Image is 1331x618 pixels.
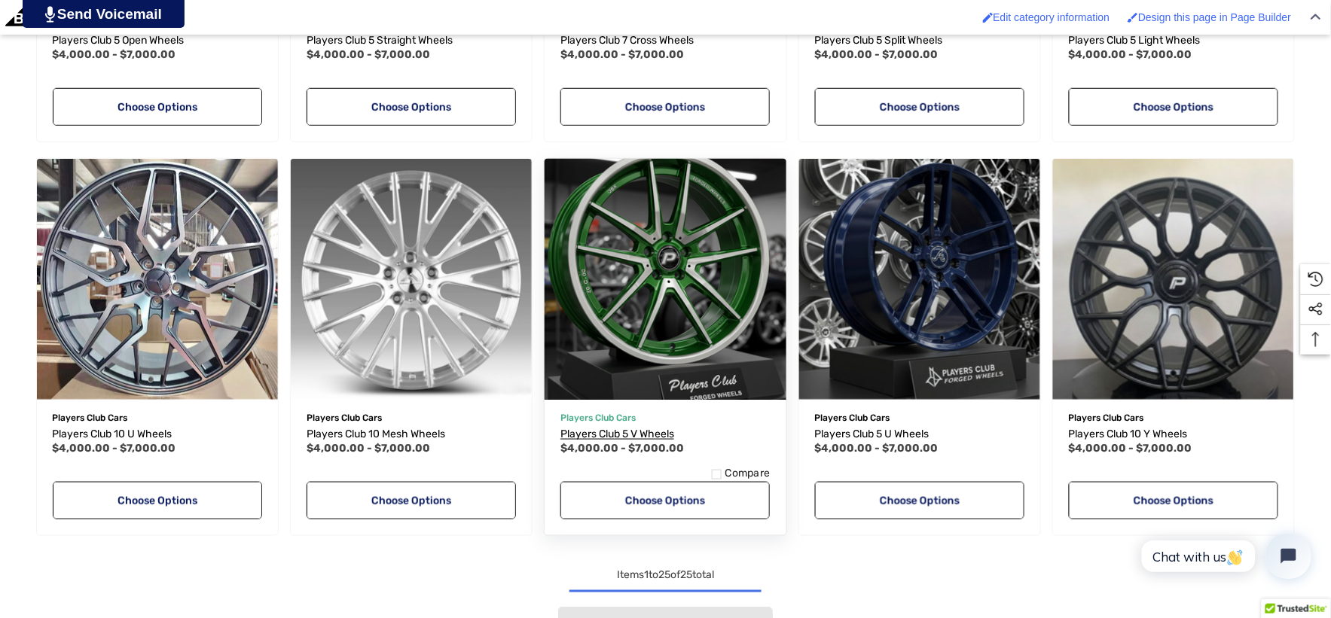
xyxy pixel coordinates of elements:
[815,442,939,455] span: $4,000.00 - $7,000.00
[1069,428,1188,440] span: Players Club 10 Y Wheels
[307,88,516,126] a: Choose Options
[815,428,930,440] span: Players Club 5 U Wheels
[560,442,684,455] span: $4,000.00 - $7,000.00
[1069,408,1278,428] p: Players Club Cars
[1125,521,1324,592] iframe: Tidio Chat
[307,425,516,443] a: Players Club 10 Mesh Wheels,Price range from $4,000.00 to $7,000.00
[975,4,1118,31] a: Enabled brush for category edit Edit category information
[658,569,670,582] span: 25
[53,48,176,61] span: $4,000.00 - $7,000.00
[1138,11,1291,23] span: Design this page in Page Builder
[799,159,1040,400] img: Atlanta Braves Player Exclusive 5 U Monoblock Wheels
[307,482,516,519] a: Choose Options
[53,428,172,440] span: Players Club 10 U Wheels
[799,159,1040,400] a: Players Club 5 U Wheels,Price range from $4,000.00 to $7,000.00
[1069,88,1278,126] a: Choose Options
[815,32,1024,50] a: Players Club 5 Split Wheels,Price range from $4,000.00 to $7,000.00
[680,569,692,582] span: 25
[1069,48,1192,61] span: $4,000.00 - $7,000.00
[560,425,770,443] a: Players Club 5 V Wheels,Price range from $4,000.00 to $7,000.00
[560,48,684,61] span: $4,000.00 - $7,000.00
[291,159,532,400] a: Players Club 10 Mesh Wheels,Price range from $4,000.00 to $7,000.00
[1308,272,1323,287] svg: Recently Viewed
[1311,14,1321,20] img: Close Admin Bar
[307,34,453,47] span: Players Club 5 Straight Wheels
[560,408,770,428] p: Players Club Cars
[1069,482,1278,519] a: Choose Options
[1069,425,1278,443] a: Players Club 10 Y Wheels,Price range from $4,000.00 to $7,000.00
[815,425,1024,443] a: Players Club 5 U Wheels,Price range from $4,000.00 to $7,000.00
[815,482,1024,519] a: Choose Options
[533,147,798,412] img: Players Club 5V Monoblock Wheels
[1308,302,1323,317] svg: Social Media
[815,48,939,61] span: $4,000.00 - $7,000.00
[1069,34,1201,47] span: Players Club 5 Light Wheels
[53,88,262,126] a: Choose Options
[815,408,1024,428] p: Players Club Cars
[37,159,278,400] img: Players Club 10 U Monoblock Wheels
[983,12,994,23] img: Enabled brush for category edit
[53,425,262,443] a: Players Club 10 U Wheels,Price range from $4,000.00 to $7,000.00
[725,467,771,480] span: Compare
[30,567,1301,585] div: Items to of total
[1069,442,1192,455] span: $4,000.00 - $7,000.00
[815,34,943,47] span: Players Club 5 Split Wheels
[53,408,262,428] p: Players Club Cars
[560,88,770,126] a: Choose Options
[560,428,674,440] span: Players Club 5 V Wheels
[560,32,770,50] a: Players Club 7 Cross Wheels,Price range from $4,000.00 to $7,000.00
[53,34,185,47] span: Players Club 5 Open Wheels
[994,11,1110,23] span: Edit category information
[560,482,770,519] a: Choose Options
[815,88,1024,126] a: Choose Options
[53,442,176,455] span: $4,000.00 - $7,000.00
[560,34,694,47] span: Players Club 7 Cross Wheels
[1069,32,1278,50] a: Players Club 5 Light Wheels,Price range from $4,000.00 to $7,000.00
[53,32,262,50] a: Players Club 5 Open Wheels,Price range from $4,000.00 to $7,000.00
[1301,332,1331,347] svg: Top
[307,48,430,61] span: $4,000.00 - $7,000.00
[545,159,786,400] a: Players Club 5 V Wheels,Price range from $4,000.00 to $7,000.00
[1120,4,1299,31] a: Enabled brush for page builder edit. Design this page in Page Builder
[53,482,262,519] a: Choose Options
[1128,12,1138,23] img: Enabled brush for page builder edit.
[291,159,532,400] img: Players Club 10 Mesh Monoblock Wheels
[307,428,445,440] span: Players Club 10 Mesh Wheels
[45,6,55,23] img: PjwhLS0gR2VuZXJhdG9yOiBHcmF2aXQuaW8gLS0+PHN2ZyB4bWxucz0iaHR0cDovL3d3dy53My5vcmcvMjAwMC9zdmciIHhtb...
[37,159,278,400] a: Players Club 10 U Wheels,Price range from $4,000.00 to $7,000.00
[307,408,516,428] p: Players Club Cars
[1053,159,1294,400] a: Players Club 10 Y Wheels,Price range from $4,000.00 to $7,000.00
[1053,159,1294,400] img: Players Club 10 Y Monoblock Wheels
[307,442,430,455] span: $4,000.00 - $7,000.00
[644,569,649,582] span: 1
[307,32,516,50] a: Players Club 5 Straight Wheels,Price range from $4,000.00 to $7,000.00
